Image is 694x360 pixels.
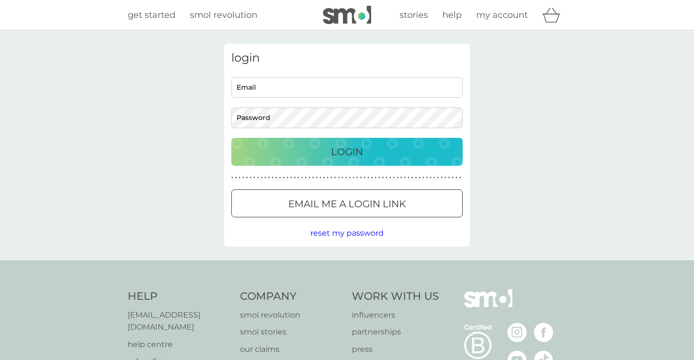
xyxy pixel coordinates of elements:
p: ● [371,175,373,180]
p: ● [452,175,454,180]
p: ● [393,175,395,180]
p: ● [257,175,259,180]
p: ● [400,175,402,180]
p: ● [294,175,296,180]
p: ● [308,175,310,180]
p: ● [364,175,366,180]
p: ● [389,175,391,180]
span: reset my password [310,228,384,238]
img: visit the smol Facebook page [534,323,553,342]
p: ● [297,175,299,180]
p: ● [338,175,340,180]
p: ● [254,175,255,180]
p: ● [437,175,439,180]
p: ● [331,175,333,180]
p: ● [426,175,428,180]
h4: Company [240,289,343,304]
a: stories [400,8,428,22]
p: ● [459,175,461,180]
p: ● [360,175,362,180]
p: ● [408,175,410,180]
p: ● [250,175,252,180]
p: ● [279,175,281,180]
p: ● [342,175,344,180]
p: ● [448,175,450,180]
p: ● [316,175,318,180]
p: ● [305,175,307,180]
p: ● [268,175,270,180]
p: ● [397,175,399,180]
p: ● [261,175,263,180]
p: ● [419,175,421,180]
p: ● [290,175,292,180]
p: ● [239,175,240,180]
img: smol [464,289,512,322]
p: ● [444,175,446,180]
p: ● [246,175,248,180]
p: ● [276,175,278,180]
p: ● [423,175,425,180]
a: smol stories [240,326,343,338]
button: Login [231,138,463,166]
p: ● [235,175,237,180]
a: smol revolution [240,309,343,321]
p: ● [286,175,288,180]
a: help centre [128,338,230,351]
a: [EMAIL_ADDRESS][DOMAIN_NAME] [128,309,230,333]
h4: Help [128,289,230,304]
p: ● [415,175,417,180]
a: partnerships [352,326,439,338]
span: smol revolution [190,10,257,20]
p: ● [374,175,376,180]
img: visit the smol Instagram page [507,323,527,342]
span: get started [128,10,175,20]
p: ● [320,175,321,180]
p: ● [349,175,351,180]
a: help [442,8,462,22]
img: smol [323,6,371,24]
a: my account [476,8,528,22]
span: help [442,10,462,20]
span: stories [400,10,428,20]
p: ● [283,175,285,180]
button: Email me a login link [231,189,463,217]
p: ● [312,175,314,180]
a: influencers [352,309,439,321]
h3: login [231,51,463,65]
a: our claims [240,343,343,356]
a: press [352,343,439,356]
p: ● [323,175,325,180]
p: ● [455,175,457,180]
p: ● [378,175,380,180]
p: ● [430,175,432,180]
p: ● [433,175,435,180]
p: ● [367,175,369,180]
p: ● [404,175,406,180]
p: Login [331,144,363,160]
p: ● [353,175,355,180]
div: basket [542,5,566,25]
span: my account [476,10,528,20]
p: Email me a login link [288,196,406,212]
p: ● [441,175,443,180]
p: ● [356,175,358,180]
h4: Work With Us [352,289,439,304]
a: smol revolution [190,8,257,22]
button: reset my password [310,227,384,240]
a: get started [128,8,175,22]
p: ● [334,175,336,180]
p: ● [382,175,384,180]
p: ● [272,175,274,180]
p: ● [231,175,233,180]
p: ● [265,175,267,180]
p: ● [386,175,387,180]
p: ● [345,175,347,180]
